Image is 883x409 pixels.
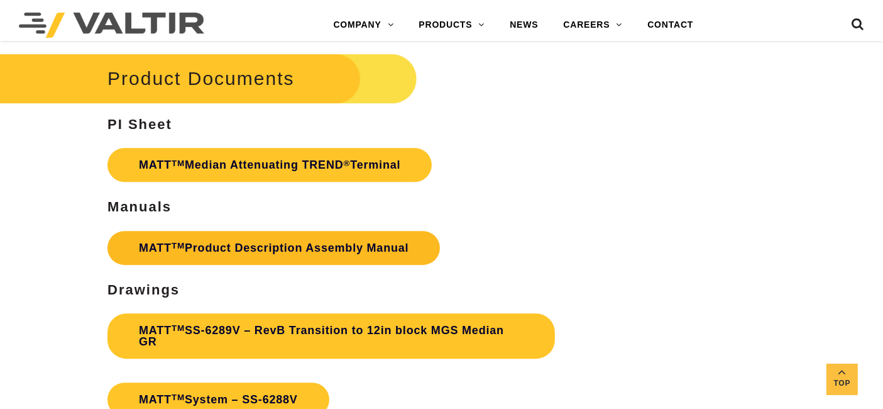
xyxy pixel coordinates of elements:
[826,376,858,391] span: Top
[635,13,706,38] a: CONTACT
[19,13,204,38] img: Valtir
[172,393,185,402] sup: TM
[107,199,172,215] strong: Manuals
[172,241,185,250] sup: TM
[107,148,432,182] a: MATTTMMedian Attenuating TREND®Terminal
[826,364,858,395] a: Top
[551,13,635,38] a: CAREERS
[497,13,551,38] a: NEWS
[344,159,351,168] sup: ®
[107,231,440,265] a: MATTTMProduct Description Assembly Manual
[107,116,172,132] strong: PI Sheet
[107,313,555,359] a: MATTTMSS-6289V – RevB Transition to 12in block MGS Median GR
[172,159,185,168] sup: TM
[406,13,497,38] a: PRODUCTS
[172,323,185,333] sup: TM
[107,282,180,298] strong: Drawings
[321,13,407,38] a: COMPANY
